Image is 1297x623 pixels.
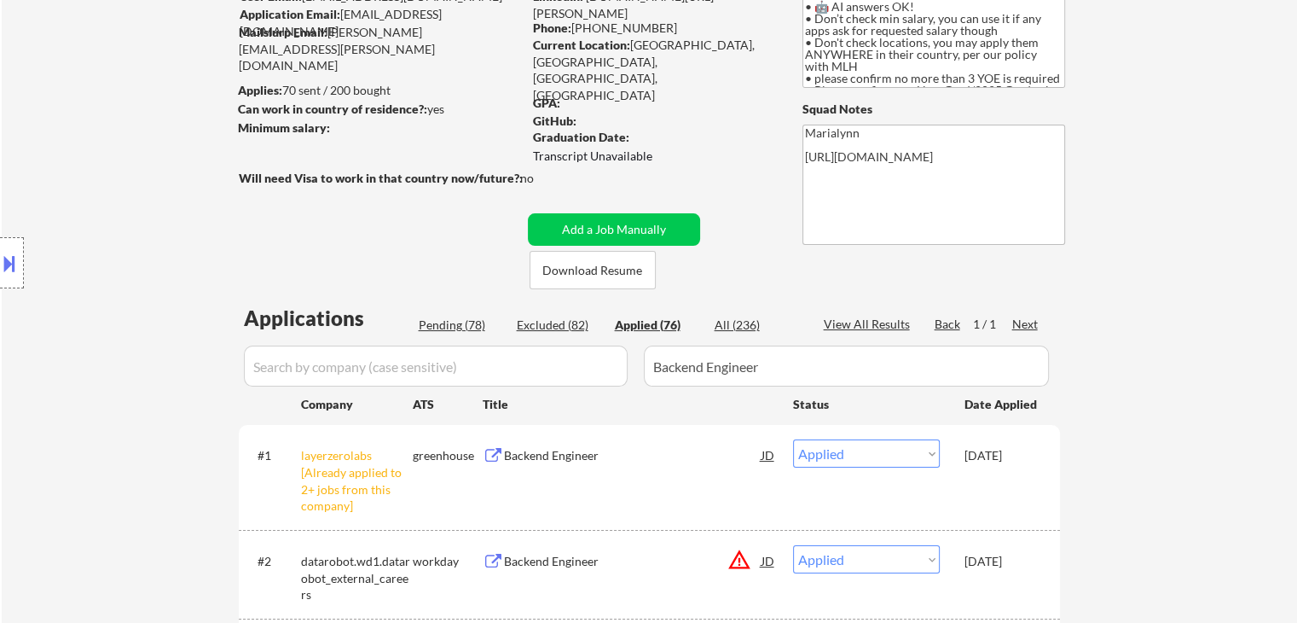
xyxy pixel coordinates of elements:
div: yes [238,101,517,118]
div: [PERSON_NAME][EMAIL_ADDRESS][PERSON_NAME][DOMAIN_NAME] [239,24,522,74]
div: [PHONE_NUMBER] [533,20,774,37]
button: Add a Job Manually [528,213,700,246]
div: Next [1012,316,1039,333]
div: All (236) [715,317,800,334]
div: Date Applied [964,396,1039,413]
div: Excluded (82) [517,317,602,334]
strong: Phone: [533,20,571,35]
div: Backend Engineer [504,553,761,570]
div: [EMAIL_ADDRESS][DOMAIN_NAME] [240,6,522,39]
div: Pending (78) [419,317,504,334]
div: [GEOGRAPHIC_DATA], [GEOGRAPHIC_DATA], [GEOGRAPHIC_DATA], [GEOGRAPHIC_DATA] [533,37,774,103]
div: Back [935,316,962,333]
div: Company [301,396,413,413]
div: workday [413,553,483,570]
div: JD [760,440,777,470]
strong: Applies: [238,83,282,97]
div: ATS [413,396,483,413]
div: [DATE] [964,447,1039,464]
div: Title [483,396,777,413]
strong: Can work in country of residence?: [238,102,427,116]
div: 1 / 1 [973,316,1012,333]
div: Applied (76) [615,317,700,334]
div: #2 [258,553,287,570]
div: [DATE] [964,553,1039,570]
div: Status [793,388,940,419]
div: JD [760,545,777,576]
div: no [520,170,569,187]
button: warning_amber [727,548,751,572]
strong: GPA: [533,96,560,110]
strong: Current Location: [533,38,630,52]
strong: Will need Visa to work in that country now/future?: [239,171,523,185]
div: greenhouse [413,447,483,464]
div: #1 [258,447,287,464]
div: layerzerolabs [Already applied to 2+ jobs from this company] [301,447,413,514]
div: Backend Engineer [504,447,761,464]
input: Search by company (case sensitive) [244,346,628,387]
div: Applications [244,308,413,329]
div: View All Results [824,316,915,333]
strong: GitHub: [533,114,576,128]
div: 70 sent / 200 bought [238,82,522,99]
input: Search by title (case sensitive) [644,346,1049,387]
strong: Graduation Date: [533,130,629,144]
strong: Mailslurp Email: [239,25,327,39]
strong: Application Email: [240,7,340,21]
div: datarobot.wd1.datarobot_external_careers [301,553,413,603]
div: Squad Notes [802,101,1065,118]
button: Download Resume [530,251,656,289]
